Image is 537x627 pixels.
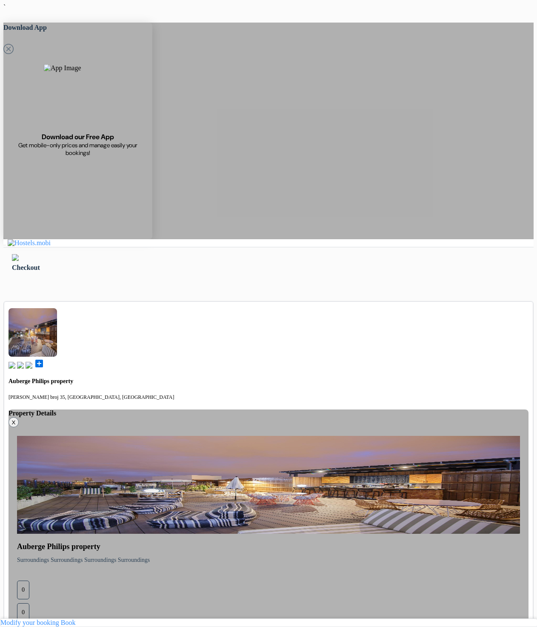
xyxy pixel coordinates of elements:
img: truck.svg [26,362,32,369]
h4: Auberge Philips property [9,378,528,385]
span: add_box [34,358,44,369]
a: add_box [34,363,44,370]
h5: Download App [3,23,152,33]
span: Download our Free App [42,132,114,141]
img: music.svg [17,362,24,369]
span: Checkout [12,264,40,271]
span: Get mobile-only prices and manage easily your bookings! [13,141,143,157]
small: [PERSON_NAME] broj 35, [GEOGRAPHIC_DATA], [GEOGRAPHIC_DATA] [9,394,174,400]
div: 0 [17,603,29,622]
a: Modify your booking [0,619,59,626]
div: 0 [17,581,29,599]
img: Hostels.mobi [8,239,51,247]
h4: Property Details [9,409,528,417]
svg: Close [3,44,14,54]
a: Book [61,619,76,626]
span: Surroundings Surroundings Surroundings Surroundings [17,557,150,563]
button: X [9,417,19,427]
h4: Auberge Philips property [17,542,520,551]
img: App Image [44,64,112,132]
img: left_arrow.svg [12,254,19,261]
img: book.svg [9,362,15,369]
